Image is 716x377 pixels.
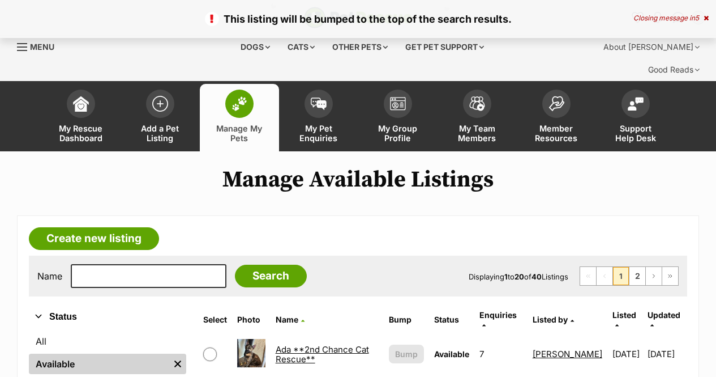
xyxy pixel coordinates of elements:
strong: 40 [531,272,542,281]
img: Ada **2nd Chance Cat Rescue** [237,339,265,367]
a: My Group Profile [358,84,438,151]
th: Bump [384,306,428,333]
a: Create new listing [29,227,159,250]
a: All [29,331,186,351]
a: My Pet Enquiries [279,84,358,151]
span: Add a Pet Listing [135,124,186,143]
span: Manage My Pets [214,124,265,143]
td: [DATE] [608,334,646,374]
span: Name [276,315,298,324]
label: Name [37,271,62,281]
button: Bump [389,345,424,363]
span: Listed [612,310,636,320]
a: Updated [648,310,680,329]
a: Available [29,354,169,374]
a: Remove filter [169,354,186,374]
div: Good Reads [640,58,708,81]
span: translation missing: en.admin.listings.index.attributes.enquiries [479,310,517,320]
img: help-desk-icon-fdf02630f3aa405de69fd3d07c3f3aa587a6932b1a1747fa1d2bba05be0121f9.svg [628,97,644,111]
td: 7 [475,334,527,374]
img: dashboard-icon-eb2f2d2d3e046f16d808141f083e7271f6b2e854fb5c12c21221c1fb7104beca.svg [73,96,89,112]
th: Status [430,306,474,333]
a: My Rescue Dashboard [41,84,121,151]
th: Photo [233,306,270,333]
a: Member Resources [517,84,596,151]
img: manage-my-pets-icon-02211641906a0b7f246fdf0571729dbe1e7629f14944591b6c1af311fb30b64b.svg [231,96,247,111]
a: My Team Members [438,84,517,151]
span: Bump [395,348,418,360]
span: Displaying to of Listings [469,272,568,281]
a: Listed [612,310,636,329]
img: team-members-icon-5396bd8760b3fe7c0b43da4ab00e1e3bb1a5d9ba89233759b79545d2d3fc5d0d.svg [469,96,485,111]
span: Menu [30,42,54,52]
a: Next page [646,267,662,285]
span: Member Resources [531,124,582,143]
span: Listed by [533,315,568,324]
a: Manage My Pets [200,84,279,151]
a: Add a Pet Listing [121,84,200,151]
span: Previous page [597,267,612,285]
div: Other pets [324,36,396,58]
img: group-profile-icon-3fa3cf56718a62981997c0bc7e787c4b2cf8bcc04b72c1350f741eb67cf2f40e.svg [390,97,406,111]
nav: Pagination [580,266,679,286]
button: Status [29,310,186,324]
div: Closing message in [633,14,709,22]
a: Page 2 [629,267,645,285]
div: About [PERSON_NAME] [595,36,708,58]
div: Dogs [233,36,278,58]
span: Support Help Desk [610,124,661,143]
a: Ada **2nd Chance Cat Rescue** [276,344,369,365]
a: Enquiries [479,310,517,329]
td: [DATE] [648,334,686,374]
img: add-pet-listing-icon-0afa8454b4691262ce3f59096e99ab1cd57d4a30225e0717b998d2c9b9846f56.svg [152,96,168,112]
a: Last page [662,267,678,285]
img: member-resources-icon-8e73f808a243e03378d46382f2149f9095a855e16c252ad45f914b54edf8863c.svg [548,96,564,111]
span: First page [580,267,596,285]
span: My Group Profile [372,124,423,143]
a: Menu [17,36,62,56]
a: Name [276,315,305,324]
div: Cats [280,36,323,58]
strong: 20 [515,272,524,281]
span: 5 [695,14,699,22]
strong: 1 [504,272,508,281]
a: Listed by [533,315,574,324]
span: Available [434,349,469,359]
span: My Pet Enquiries [293,124,344,143]
span: My Team Members [452,124,503,143]
div: Get pet support [397,36,492,58]
a: Support Help Desk [596,84,675,151]
span: Updated [648,310,680,320]
th: Select [199,306,231,333]
p: This listing will be bumped to the top of the search results. [11,11,705,27]
span: My Rescue Dashboard [55,124,106,143]
img: pet-enquiries-icon-7e3ad2cf08bfb03b45e93fb7055b45f3efa6380592205ae92323e6603595dc1f.svg [311,98,327,110]
input: Search [235,265,307,287]
span: Page 1 [613,267,629,285]
a: [PERSON_NAME] [533,349,602,359]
